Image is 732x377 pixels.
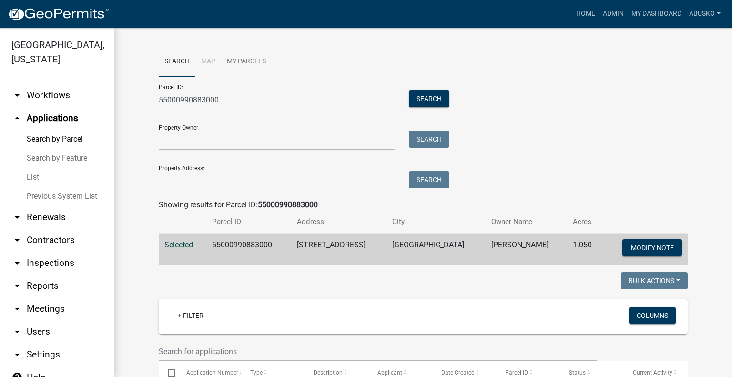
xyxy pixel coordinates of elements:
td: [STREET_ADDRESS] [291,234,386,265]
i: arrow_drop_down [11,303,23,315]
span: Description [314,369,343,376]
button: Search [409,90,449,107]
th: Owner Name [486,211,567,233]
a: My Dashboard [628,5,685,23]
button: Search [409,171,449,188]
a: Search [159,47,195,77]
span: Parcel ID [505,369,528,376]
a: Admin [599,5,628,23]
span: Status [569,369,586,376]
button: Columns [629,307,676,324]
i: arrow_drop_down [11,212,23,223]
a: Selected [164,240,193,249]
span: Modify Note [630,244,673,252]
span: Current Activity [633,369,672,376]
a: My Parcels [221,47,272,77]
i: arrow_drop_down [11,280,23,292]
span: Type [250,369,263,376]
strong: 55000990883000 [258,200,318,209]
div: Showing results for Parcel ID: [159,199,688,211]
td: [PERSON_NAME] [486,234,567,265]
td: [GEOGRAPHIC_DATA] [386,234,486,265]
th: Acres [567,211,603,233]
i: arrow_drop_up [11,112,23,124]
th: Address [291,211,386,233]
i: arrow_drop_down [11,234,23,246]
i: arrow_drop_down [11,90,23,101]
i: arrow_drop_down [11,326,23,337]
td: 1.050 [567,234,603,265]
a: + Filter [170,307,211,324]
input: Search for applications [159,342,597,361]
i: arrow_drop_down [11,349,23,360]
i: arrow_drop_down [11,257,23,269]
td: 55000990883000 [206,234,291,265]
th: City [386,211,486,233]
button: Bulk Actions [621,272,688,289]
span: Application Number [186,369,238,376]
span: Date Created [441,369,475,376]
button: Modify Note [622,239,682,256]
button: Search [409,131,449,148]
a: abusko [685,5,724,23]
th: Parcel ID [206,211,291,233]
span: Applicant [377,369,402,376]
a: Home [572,5,599,23]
